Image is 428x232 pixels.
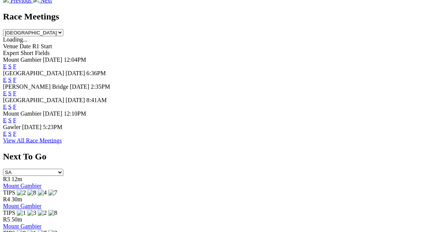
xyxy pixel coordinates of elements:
[3,190,15,196] span: TIPS
[3,36,27,43] span: Loading...
[3,137,62,144] a: View All Race Meetings
[3,217,10,223] span: R5
[22,124,42,130] span: [DATE]
[70,83,90,90] span: [DATE]
[13,77,16,83] a: F
[43,110,63,117] span: [DATE]
[32,43,52,49] span: R1 Start
[3,110,42,117] span: Mount Gambier
[3,183,42,189] a: Mount Gambier
[3,223,42,230] a: Mount Gambier
[3,196,10,203] span: R4
[43,57,63,63] span: [DATE]
[3,131,7,137] a: E
[17,190,26,196] img: 2
[17,210,26,217] img: 1
[3,117,7,123] a: E
[3,77,7,83] a: E
[3,203,42,210] a: Mount Gambier
[3,83,69,90] span: [PERSON_NAME] Bridge
[38,190,47,196] img: 4
[87,97,107,103] span: 8:41AM
[13,104,16,110] a: F
[8,104,12,110] a: S
[3,90,7,97] a: E
[3,57,42,63] span: Mount Gambier
[3,124,21,130] span: Gawler
[8,63,12,70] a: S
[12,196,22,203] span: 30m
[12,176,22,183] span: 12m
[8,90,12,97] a: S
[3,43,18,49] span: Venue
[43,124,63,130] span: 5:23PM
[3,70,64,76] span: [GEOGRAPHIC_DATA]
[8,117,12,123] a: S
[3,152,425,162] h2: Next To Go
[64,110,86,117] span: 12:10PM
[66,70,85,76] span: [DATE]
[3,97,64,103] span: [GEOGRAPHIC_DATA]
[66,97,85,103] span: [DATE]
[13,63,16,70] a: F
[3,210,15,216] span: TIPS
[91,83,110,90] span: 2:35PM
[13,90,16,97] a: F
[21,50,34,56] span: Short
[13,131,16,137] a: F
[3,104,7,110] a: E
[3,12,425,22] h2: Race Meetings
[13,117,16,123] a: F
[35,50,49,56] span: Fields
[27,190,36,196] img: 8
[48,210,57,217] img: 8
[12,217,22,223] span: 50m
[87,70,106,76] span: 6:36PM
[3,176,10,183] span: R3
[38,210,47,217] img: 2
[3,50,19,56] span: Expert
[3,63,7,70] a: E
[8,77,12,83] a: S
[64,57,86,63] span: 12:04PM
[19,43,31,49] span: Date
[48,190,57,196] img: 7
[27,210,36,217] img: 3
[8,131,12,137] a: S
